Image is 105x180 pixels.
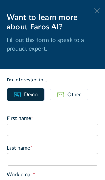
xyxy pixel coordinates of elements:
div: I'm interested in... [7,76,98,84]
label: Work email [7,171,98,179]
div: Demo [24,91,38,99]
p: Fill out this form to speak to a product expert. [7,36,98,54]
label: Last name [7,144,98,152]
label: First name [7,115,98,122]
div: Want to learn more about Faros AI? [7,13,98,32]
div: Other [67,91,81,99]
